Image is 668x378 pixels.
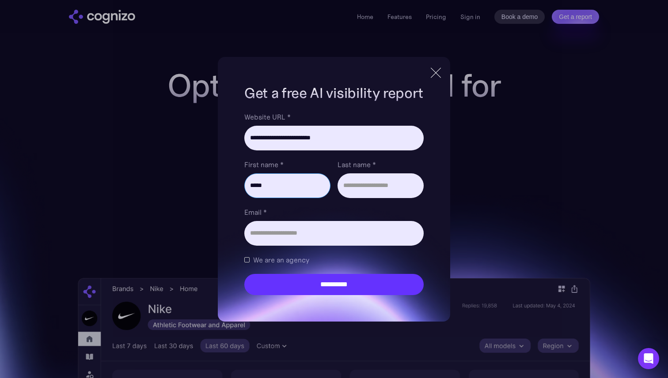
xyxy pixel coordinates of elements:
div: Open Intercom Messenger [638,348,659,369]
form: Brand Report Form [244,112,424,295]
label: Email * [244,207,424,217]
label: Last name * [338,159,424,170]
label: First name * [244,159,330,170]
label: Website URL * [244,112,424,122]
span: We are an agency [253,254,309,265]
h1: Get a free AI visibility report [244,83,424,103]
